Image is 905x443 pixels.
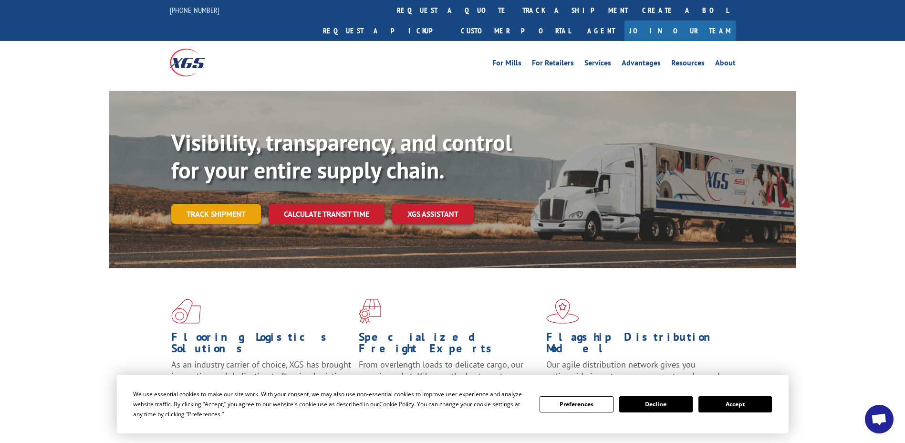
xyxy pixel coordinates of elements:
a: Services [584,59,611,70]
h1: Flagship Distribution Model [546,331,727,359]
a: Track shipment [171,204,261,224]
span: As an industry carrier of choice, XGS has brought innovation and dedication to flooring logistics... [171,359,351,393]
div: Cookie Consent Prompt [117,375,789,433]
button: Accept [698,396,772,412]
div: Open chat [865,405,894,433]
span: Cookie Policy [379,400,414,408]
a: [PHONE_NUMBER] [170,5,219,15]
img: xgs-icon-flagship-distribution-model-red [546,299,579,324]
img: xgs-icon-total-supply-chain-intelligence-red [171,299,201,324]
h1: Flooring Logistics Solutions [171,331,352,359]
a: About [715,59,736,70]
b: Visibility, transparency, and control for your entire supply chain. [171,127,512,185]
span: Our agile distribution network gives you nationwide inventory management on demand. [546,359,722,381]
p: From overlength loads to delicate cargo, our experienced staff knows the best way to move your fr... [359,359,539,401]
a: Agent [578,21,624,41]
h1: Specialized Freight Experts [359,331,539,359]
img: xgs-icon-focused-on-flooring-red [359,299,381,324]
button: Preferences [540,396,613,412]
a: For Retailers [532,59,574,70]
a: For Mills [492,59,521,70]
button: Decline [619,396,693,412]
div: We use essential cookies to make our site work. With your consent, we may also use non-essential ... [133,389,528,419]
a: Join Our Team [624,21,736,41]
span: Preferences [188,410,220,418]
a: XGS ASSISTANT [392,204,474,224]
a: Calculate transit time [269,204,385,224]
a: Resources [671,59,705,70]
a: Request a pickup [316,21,454,41]
a: Customer Portal [454,21,578,41]
a: Advantages [622,59,661,70]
